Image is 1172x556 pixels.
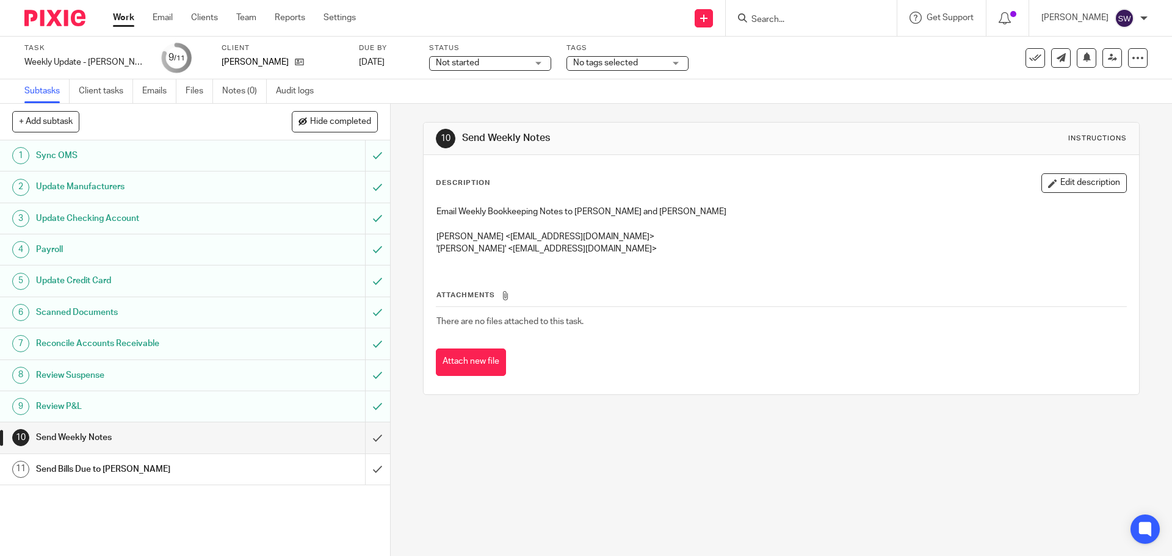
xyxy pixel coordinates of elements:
[36,146,247,165] h1: Sync OMS
[12,335,29,352] div: 7
[436,59,479,67] span: Not started
[310,117,371,127] span: Hide completed
[1115,9,1134,28] img: svg%3E
[36,209,247,228] h1: Update Checking Account
[12,147,29,164] div: 1
[36,428,247,447] h1: Send Weekly Notes
[36,178,247,196] h1: Update Manufacturers
[1041,173,1127,193] button: Edit description
[24,43,146,53] label: Task
[436,292,495,298] span: Attachments
[436,243,1126,255] p: '[PERSON_NAME]' <[EMAIL_ADDRESS][DOMAIN_NAME]>
[222,79,267,103] a: Notes (0)
[1041,12,1109,24] p: [PERSON_NAME]
[436,129,455,148] div: 10
[36,366,247,385] h1: Review Suspense
[168,51,185,65] div: 9
[24,79,70,103] a: Subtasks
[436,231,1126,243] p: [PERSON_NAME] <[EMAIL_ADDRESS][DOMAIN_NAME]>
[436,178,490,188] p: Description
[12,304,29,321] div: 6
[36,303,247,322] h1: Scanned Documents
[12,241,29,258] div: 4
[12,429,29,446] div: 10
[462,132,808,145] h1: Send Weekly Notes
[36,240,247,259] h1: Payroll
[573,59,638,67] span: No tags selected
[24,10,85,26] img: Pixie
[191,12,218,24] a: Clients
[12,461,29,478] div: 11
[12,111,79,132] button: + Add subtask
[36,460,247,478] h1: Send Bills Due to [PERSON_NAME]
[186,79,213,103] a: Files
[12,367,29,384] div: 8
[359,43,414,53] label: Due by
[927,13,974,22] span: Get Support
[36,334,247,353] h1: Reconcile Accounts Receivable
[275,12,305,24] a: Reports
[12,273,29,290] div: 5
[276,79,323,103] a: Audit logs
[36,272,247,290] h1: Update Credit Card
[12,179,29,196] div: 2
[222,56,289,68] p: [PERSON_NAME]
[222,43,344,53] label: Client
[12,210,29,227] div: 3
[359,58,385,67] span: [DATE]
[566,43,689,53] label: Tags
[24,56,146,68] div: Weekly Update - [PERSON_NAME]
[292,111,378,132] button: Hide completed
[153,12,173,24] a: Email
[174,55,185,62] small: /11
[142,79,176,103] a: Emails
[1068,134,1127,143] div: Instructions
[113,12,134,24] a: Work
[236,12,256,24] a: Team
[12,398,29,415] div: 9
[436,348,506,376] button: Attach new file
[750,15,860,26] input: Search
[24,56,146,68] div: Weekly Update - Oberbeck
[324,12,356,24] a: Settings
[36,397,247,416] h1: Review P&L
[436,206,1126,218] p: Email Weekly Bookkeeping Notes to [PERSON_NAME] and [PERSON_NAME]
[436,317,584,326] span: There are no files attached to this task.
[429,43,551,53] label: Status
[79,79,133,103] a: Client tasks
